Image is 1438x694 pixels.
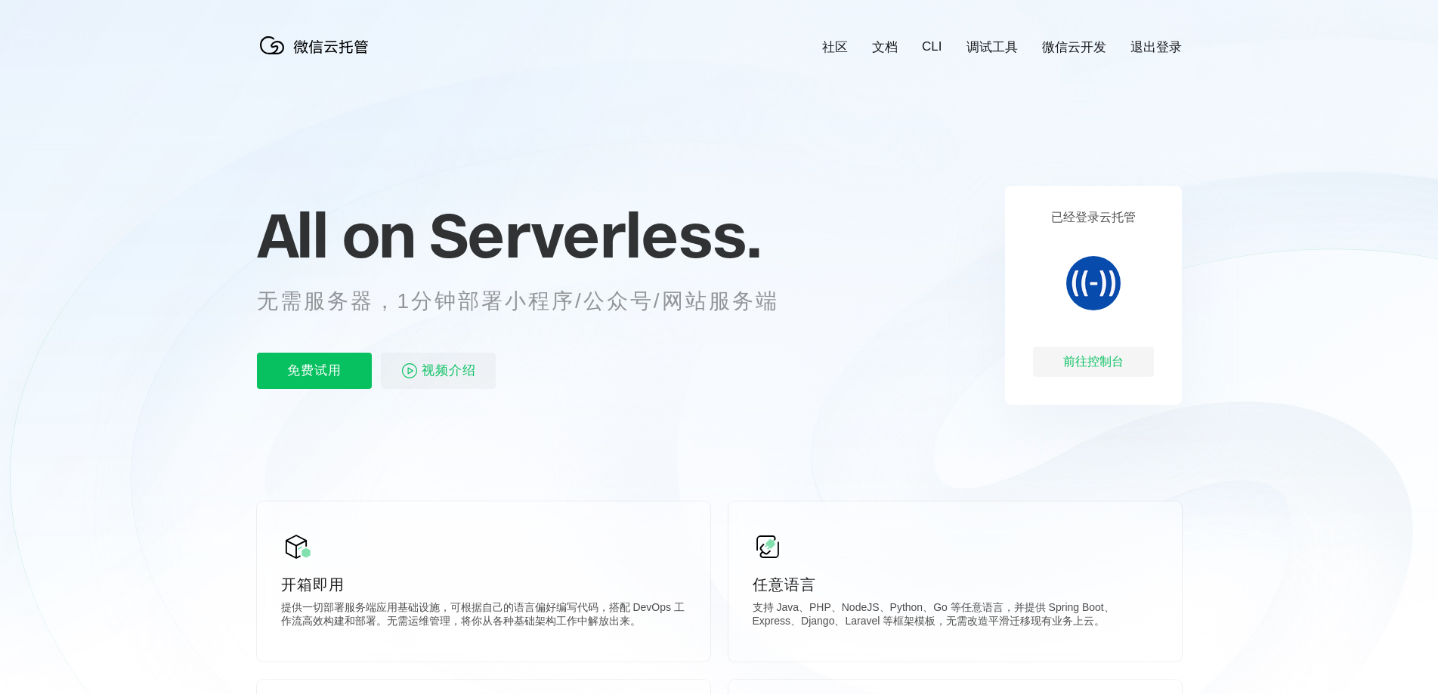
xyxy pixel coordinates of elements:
p: 无需服务器，1分钟部署小程序/公众号/网站服务端 [257,286,807,316]
span: 视频介绍 [422,353,476,389]
a: CLI [922,39,942,54]
p: 任意语言 [753,574,1158,595]
img: 微信云托管 [257,30,378,60]
span: All on [257,197,415,273]
a: 文档 [872,39,898,56]
a: 微信云托管 [257,50,378,63]
a: 退出登录 [1130,39,1182,56]
span: Serverless. [429,197,761,273]
p: 提供一切部署服务端应用基础设施，可根据自己的语言偏好编写代码，搭配 DevOps 工作流高效构建和部署。无需运维管理，将你从各种基础架构工作中解放出来。 [281,601,686,631]
div: 前往控制台 [1033,347,1154,377]
p: 免费试用 [257,353,372,389]
a: 社区 [822,39,848,56]
p: 支持 Java、PHP、NodeJS、Python、Go 等任意语言，并提供 Spring Boot、Express、Django、Laravel 等框架模板，无需改造平滑迁移现有业务上云。 [753,601,1158,631]
p: 开箱即用 [281,574,686,595]
img: video_play.svg [400,362,419,380]
a: 调试工具 [966,39,1018,56]
p: 已经登录云托管 [1051,210,1136,226]
a: 微信云开发 [1042,39,1106,56]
